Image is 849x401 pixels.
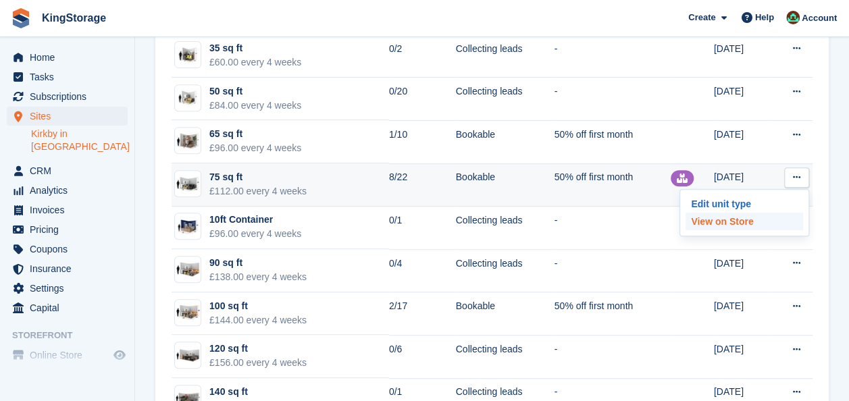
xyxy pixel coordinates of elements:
[31,128,128,153] a: Kirkby in [GEOGRAPHIC_DATA]
[209,299,307,313] div: 100 sq ft
[555,163,671,207] td: 50% off first month
[389,335,456,378] td: 0/6
[11,8,31,28] img: stora-icon-8386f47178a22dfd0bd8f6a31ec36ba5ce8667c1dd55bd0f319d3a0aa187defe.svg
[30,279,111,298] span: Settings
[555,292,671,336] td: 50% off first month
[175,260,201,279] img: 90-sqft-unit.jpg
[209,256,307,270] div: 90 sq ft
[175,217,201,236] img: 10-ft-container.jpg
[555,34,671,78] td: -
[714,335,771,378] td: [DATE]
[7,200,128,219] a: menu
[456,249,555,292] td: Collecting leads
[7,87,128,106] a: menu
[209,84,301,99] div: 50 sq ft
[209,270,307,284] div: £138.00 every 4 weeks
[7,161,128,180] a: menu
[30,161,111,180] span: CRM
[209,356,307,370] div: £156.00 every 4 weeks
[209,170,307,184] div: 75 sq ft
[209,227,301,241] div: £96.00 every 4 weeks
[175,302,201,322] img: 100-sqft-unit%20(1).jpg
[688,11,715,24] span: Create
[389,292,456,336] td: 2/17
[802,11,837,25] span: Account
[686,213,803,230] a: View on Store
[30,200,111,219] span: Invoices
[209,41,301,55] div: 35 sq ft
[7,220,128,239] a: menu
[30,48,111,67] span: Home
[209,385,307,399] div: 140 sq ft
[30,259,111,278] span: Insurance
[7,298,128,317] a: menu
[456,292,555,336] td: Bookable
[30,68,111,86] span: Tasks
[209,55,301,70] div: £60.00 every 4 weeks
[714,120,771,163] td: [DATE]
[389,207,456,250] td: 0/1
[389,34,456,78] td: 0/2
[555,120,671,163] td: 50% off first month
[7,48,128,67] a: menu
[30,298,111,317] span: Capital
[209,99,301,113] div: £84.00 every 4 weeks
[7,259,128,278] a: menu
[7,68,128,86] a: menu
[175,45,201,65] img: 35-sqft-unit%20(1).jpg
[555,249,671,292] td: -
[30,220,111,239] span: Pricing
[36,7,111,29] a: KingStorage
[456,335,555,378] td: Collecting leads
[175,346,201,365] img: 120-sqft-unit.jpg
[175,88,201,107] img: 50-sqft-unit.jpg
[209,213,301,227] div: 10ft Container
[456,34,555,78] td: Collecting leads
[714,34,771,78] td: [DATE]
[209,313,307,327] div: £144.00 every 4 weeks
[12,329,134,342] span: Storefront
[30,87,111,106] span: Subscriptions
[555,335,671,378] td: -
[389,78,456,121] td: 0/20
[111,347,128,363] a: Preview store
[686,195,803,213] a: Edit unit type
[456,120,555,163] td: Bookable
[209,127,301,141] div: 65 sq ft
[714,249,771,292] td: [DATE]
[7,279,128,298] a: menu
[209,342,307,356] div: 120 sq ft
[389,249,456,292] td: 0/4
[30,181,111,200] span: Analytics
[7,240,128,259] a: menu
[714,78,771,121] td: [DATE]
[786,11,800,24] img: John King
[555,78,671,121] td: -
[714,292,771,336] td: [DATE]
[175,174,201,194] img: 75-sqft-unit.jpg
[30,346,111,365] span: Online Store
[714,163,771,207] td: [DATE]
[30,107,111,126] span: Sites
[389,163,456,207] td: 8/22
[7,181,128,200] a: menu
[755,11,774,24] span: Help
[7,107,128,126] a: menu
[175,131,201,151] img: 65-sqft-unit.jpg
[555,207,671,250] td: -
[456,78,555,121] td: Collecting leads
[389,120,456,163] td: 1/10
[456,207,555,250] td: Collecting leads
[209,184,307,198] div: £112.00 every 4 weeks
[209,141,301,155] div: £96.00 every 4 weeks
[30,240,111,259] span: Coupons
[456,163,555,207] td: Bookable
[7,346,128,365] a: menu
